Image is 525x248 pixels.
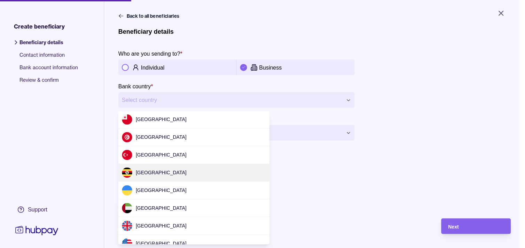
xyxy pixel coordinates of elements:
img: ug [122,168,132,178]
img: ae [122,203,132,214]
span: [GEOGRAPHIC_DATA] [136,206,187,211]
span: [GEOGRAPHIC_DATA] [136,241,187,247]
span: Next [448,224,459,230]
span: [GEOGRAPHIC_DATA] [136,152,187,158]
img: tn [122,132,132,143]
img: tr [122,150,132,160]
img: gb [122,221,132,231]
span: [GEOGRAPHIC_DATA] [136,135,187,140]
span: [GEOGRAPHIC_DATA] [136,117,187,122]
span: [GEOGRAPHIC_DATA] [136,188,187,193]
span: [GEOGRAPHIC_DATA] [136,223,187,229]
img: to [122,114,132,125]
span: [GEOGRAPHIC_DATA] [136,170,187,176]
img: ua [122,185,132,196]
